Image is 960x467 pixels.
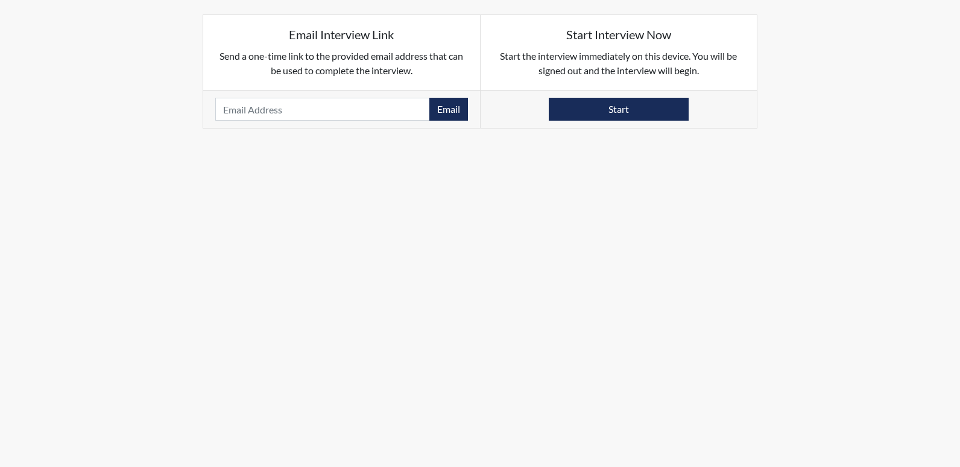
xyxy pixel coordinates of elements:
[429,98,468,121] button: Email
[493,49,745,78] p: Start the interview immediately on this device. You will be signed out and the interview will begin.
[215,27,468,42] h5: Email Interview Link
[215,49,468,78] p: Send a one-time link to the provided email address that can be used to complete the interview.
[549,98,689,121] button: Start
[215,98,430,121] input: Email Address
[493,27,745,42] h5: Start Interview Now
